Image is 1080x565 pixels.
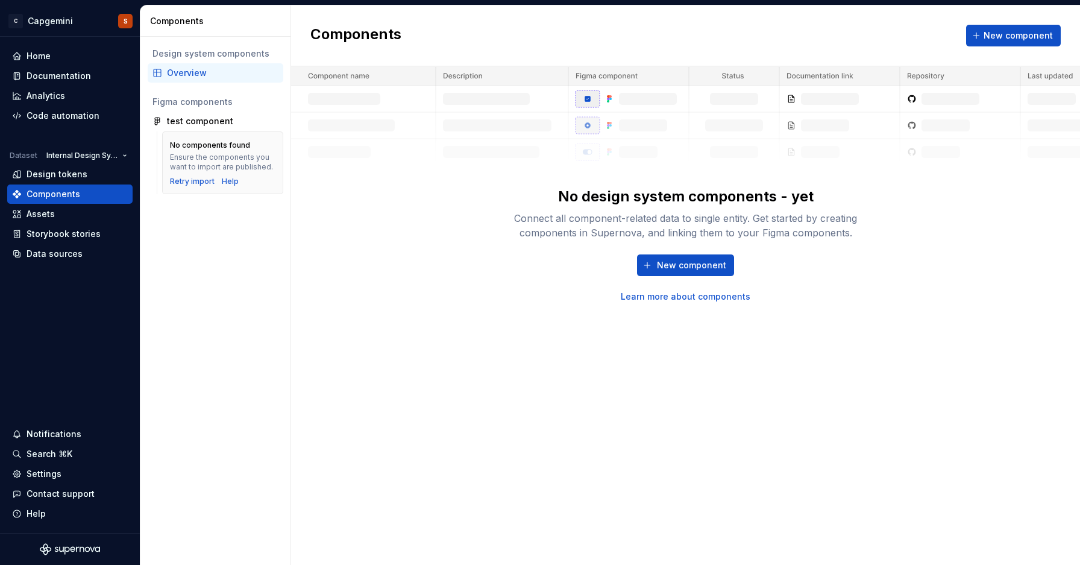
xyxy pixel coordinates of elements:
a: Code automation [7,106,133,125]
h2: Components [310,25,401,46]
button: New component [637,254,734,276]
a: Learn more about components [621,291,750,303]
div: S [124,16,128,26]
a: Home [7,46,133,66]
div: Data sources [27,248,83,260]
a: Assets [7,204,133,224]
div: Capgemini [28,15,73,27]
span: Internal Design System [46,151,118,160]
div: test component [167,115,233,127]
div: C [8,14,23,28]
div: Design tokens [27,168,87,180]
div: Search ⌘K [27,448,72,460]
div: Design system components [152,48,278,60]
a: Documentation [7,66,133,86]
div: Storybook stories [27,228,101,240]
a: test component [148,112,283,131]
div: Components [27,188,80,200]
div: Notifications [27,428,81,440]
a: Settings [7,464,133,484]
div: Code automation [27,110,99,122]
div: Assets [27,208,55,220]
button: Retry import [170,177,215,186]
div: Overview [167,67,278,79]
button: New component [966,25,1061,46]
div: Figma components [152,96,278,108]
div: Ensure the components you want to import are published. [170,153,275,172]
div: Help [27,508,46,520]
div: Connect all component-related data to single entity. Get started by creating components in Supern... [493,211,879,240]
span: New component [984,30,1053,42]
button: Notifications [7,425,133,444]
span: New component [657,259,726,271]
a: Analytics [7,86,133,106]
button: Contact support [7,484,133,503]
button: Help [7,504,133,523]
div: Home [27,50,51,62]
div: Dataset [10,151,37,160]
a: Overview [148,63,283,83]
svg: Supernova Logo [40,543,100,555]
a: Design tokens [7,165,133,184]
div: Analytics [27,90,65,102]
button: CCapgeminiS [2,8,137,34]
a: Data sources [7,244,133,264]
div: Settings [27,468,61,480]
button: Search ⌘K [7,444,133,464]
div: Contact support [27,488,95,500]
div: No design system components - yet [558,187,814,206]
div: Components [150,15,286,27]
button: Internal Design System [41,147,133,164]
a: Storybook stories [7,224,133,244]
a: Components [7,185,133,204]
div: No components found [170,140,250,150]
div: Documentation [27,70,91,82]
a: Help [222,177,239,186]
